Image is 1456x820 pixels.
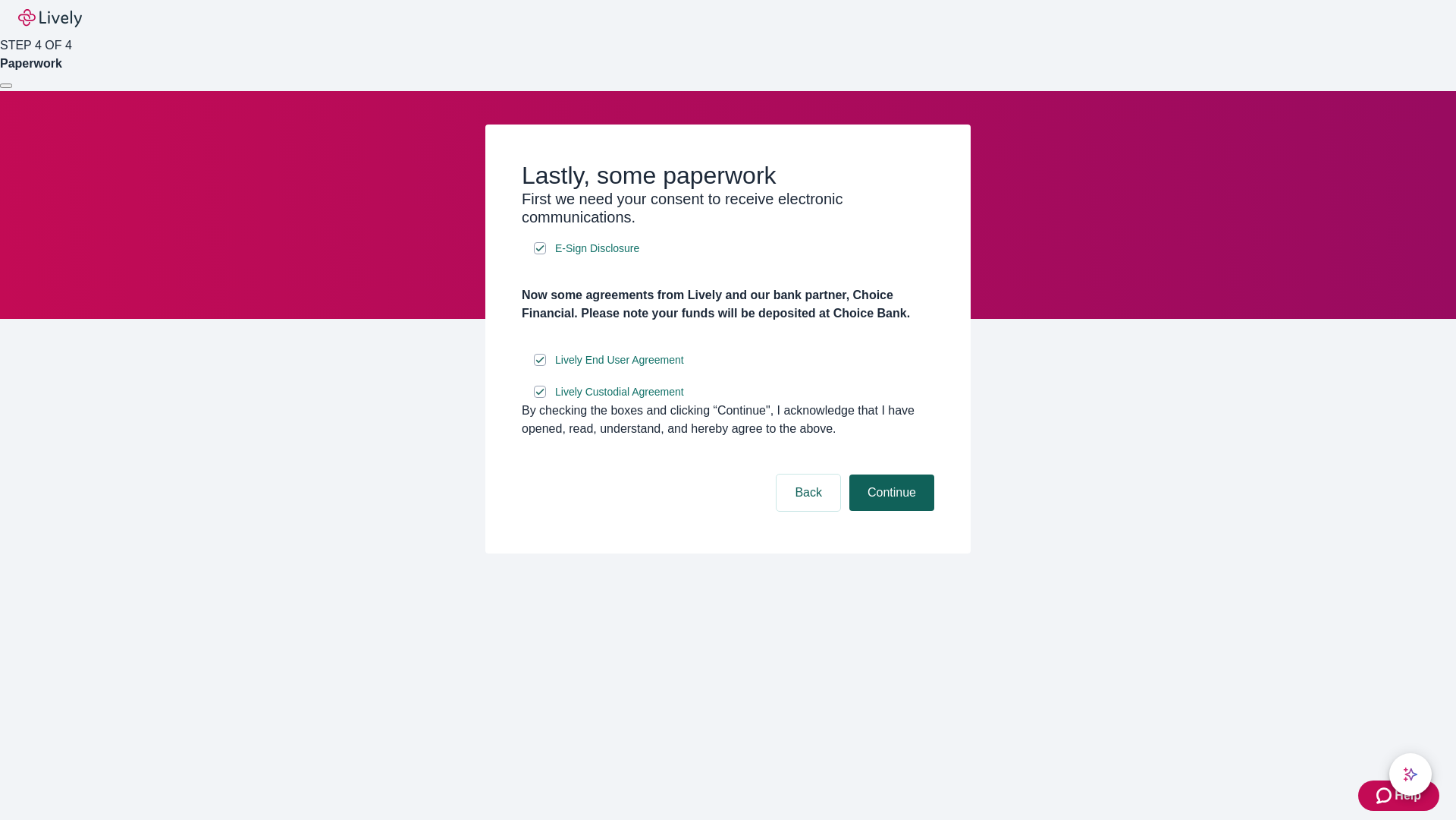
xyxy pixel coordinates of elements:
[1389,753,1432,796] button: chat
[1395,787,1421,805] span: Help
[522,190,934,226] h3: First we need your consent to receive electronic communications.
[522,402,934,438] div: By checking the boxes and clicking “Continue", I acknowledge that I have opened, read, understand...
[1376,787,1395,805] svg: Zendesk support icon
[552,239,642,258] a: e-sign disclosure document
[1358,781,1439,811] button: Zendesk support iconHelp
[522,286,934,323] h4: Now some agreements from Lively and our bank partner, Choice Financial. Please note your funds wi...
[522,161,934,190] h2: Lastly, some paperwork
[849,475,934,511] button: Continue
[555,241,639,257] span: E-Sign Disclosure
[552,383,687,402] a: e-sign disclosure document
[555,352,684,368] span: Lively End User Agreement
[552,351,687,370] a: e-sign disclosure document
[777,475,840,511] button: Back
[1403,767,1418,782] svg: Lively AI Assistant
[18,9,82,27] img: Lively
[555,384,684,400] span: Lively Custodial Agreement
